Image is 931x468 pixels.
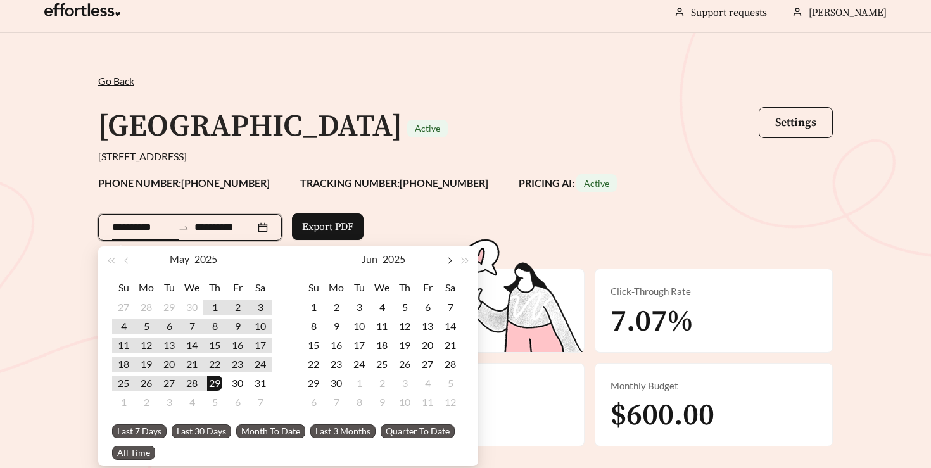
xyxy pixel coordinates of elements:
[348,355,370,374] td: 2025-06-24
[374,300,389,315] div: 4
[443,319,458,334] div: 14
[439,298,462,317] td: 2025-06-07
[611,396,714,434] span: $600.00
[236,424,305,438] span: Month To Date
[370,317,393,336] td: 2025-06-11
[158,317,180,336] td: 2025-05-06
[180,393,203,412] td: 2025-06-04
[348,393,370,412] td: 2025-07-08
[809,6,887,19] span: [PERSON_NAME]
[178,222,189,233] span: to
[249,374,272,393] td: 2025-05-31
[139,376,154,391] div: 26
[161,338,177,353] div: 13
[691,6,767,19] a: Support requests
[135,277,158,298] th: Mo
[611,303,693,341] span: 7.07%
[348,317,370,336] td: 2025-06-10
[374,376,389,391] div: 2
[158,355,180,374] td: 2025-05-20
[302,393,325,412] td: 2025-07-06
[139,395,154,410] div: 2
[397,319,412,334] div: 12
[416,277,439,298] th: Fr
[116,395,131,410] div: 1
[351,395,367,410] div: 8
[416,374,439,393] td: 2025-07-04
[135,393,158,412] td: 2025-06-02
[158,393,180,412] td: 2025-06-03
[416,298,439,317] td: 2025-06-06
[302,219,353,234] span: Export PDF
[184,376,199,391] div: 28
[351,357,367,372] div: 24
[351,319,367,334] div: 10
[203,298,226,317] td: 2025-05-01
[112,424,167,438] span: Last 7 Days
[325,374,348,393] td: 2025-06-30
[416,317,439,336] td: 2025-06-13
[611,379,817,393] div: Monthly Budget
[325,393,348,412] td: 2025-07-07
[348,277,370,298] th: Tu
[420,395,435,410] div: 11
[397,376,412,391] div: 3
[226,355,249,374] td: 2025-05-23
[135,336,158,355] td: 2025-05-12
[178,222,189,234] span: swap-right
[443,338,458,353] div: 21
[370,277,393,298] th: We
[325,317,348,336] td: 2025-06-09
[584,178,609,189] span: Active
[161,319,177,334] div: 6
[292,213,364,240] button: Export PDF
[397,300,412,315] div: 5
[158,277,180,298] th: Tu
[203,355,226,374] td: 2025-05-22
[300,177,488,189] strong: TRACKING NUMBER: [PHONE_NUMBER]
[302,277,325,298] th: Su
[180,277,203,298] th: We
[194,246,217,272] button: 2025
[161,357,177,372] div: 20
[226,374,249,393] td: 2025-05-30
[116,338,131,353] div: 11
[302,355,325,374] td: 2025-06-22
[443,395,458,410] div: 12
[253,376,268,391] div: 31
[98,177,270,189] strong: PHONE NUMBER: [PHONE_NUMBER]
[306,338,321,353] div: 15
[611,284,817,299] div: Click-Through Rate
[370,374,393,393] td: 2025-07-02
[226,298,249,317] td: 2025-05-02
[393,336,416,355] td: 2025-06-19
[348,374,370,393] td: 2025-07-01
[135,317,158,336] td: 2025-05-05
[207,338,222,353] div: 15
[230,300,245,315] div: 2
[207,357,222,372] div: 22
[230,395,245,410] div: 6
[383,246,405,272] button: 2025
[139,300,154,315] div: 28
[203,336,226,355] td: 2025-05-15
[249,355,272,374] td: 2025-05-24
[325,277,348,298] th: Mo
[116,376,131,391] div: 25
[416,336,439,355] td: 2025-06-20
[393,317,416,336] td: 2025-06-12
[180,298,203,317] td: 2025-04-30
[253,357,268,372] div: 24
[207,300,222,315] div: 1
[184,357,199,372] div: 21
[184,319,199,334] div: 7
[135,298,158,317] td: 2025-04-28
[139,338,154,353] div: 12
[302,298,325,317] td: 2025-06-01
[775,115,816,130] span: Settings
[116,319,131,334] div: 4
[393,355,416,374] td: 2025-06-26
[351,300,367,315] div: 3
[325,298,348,317] td: 2025-06-02
[249,317,272,336] td: 2025-05-10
